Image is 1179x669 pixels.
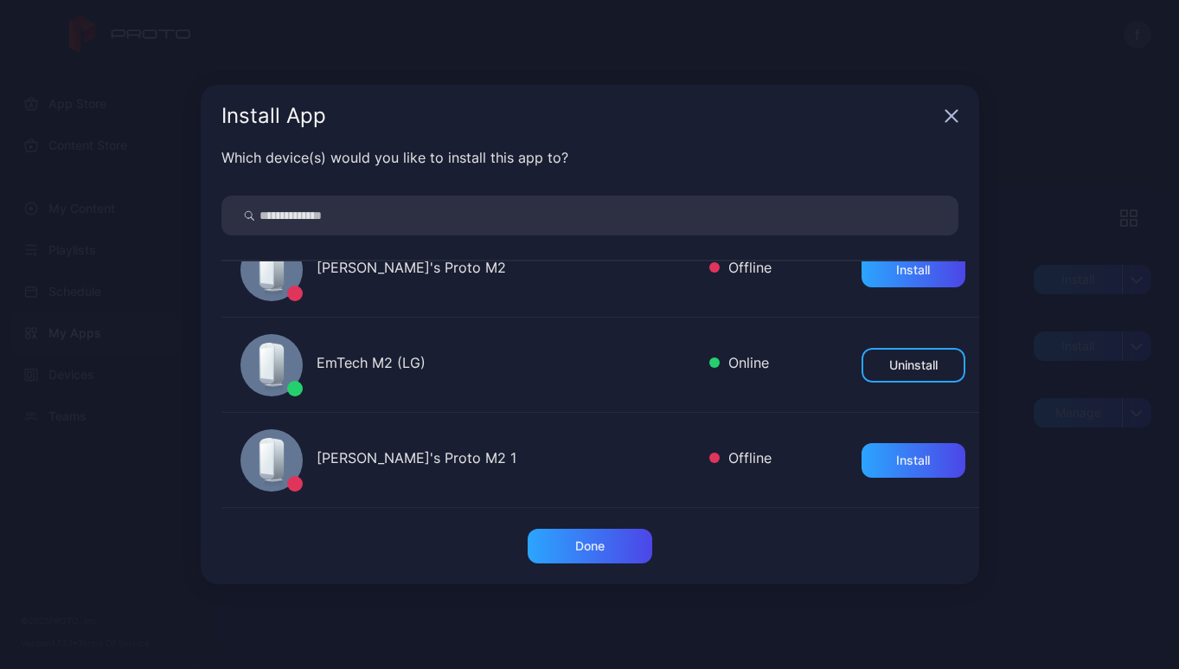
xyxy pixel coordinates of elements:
button: Uninstall [862,348,965,383]
div: Which device(s) would you like to install this app to? [221,147,958,168]
div: Install App [221,106,938,126]
div: Done [575,539,605,553]
div: [PERSON_NAME]'s Proto M2 [317,257,695,282]
button: Install [862,253,965,287]
div: Install [896,263,930,277]
div: [PERSON_NAME]'s Proto M2 1 [317,447,695,473]
div: Uninstall [889,358,938,372]
div: EmTech M2 (LG) [317,352,695,377]
button: Install [862,443,965,478]
div: Online [709,352,769,377]
button: Done [528,529,652,563]
div: Install [896,454,930,467]
div: Offline [709,447,772,473]
div: Offline [709,257,772,282]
